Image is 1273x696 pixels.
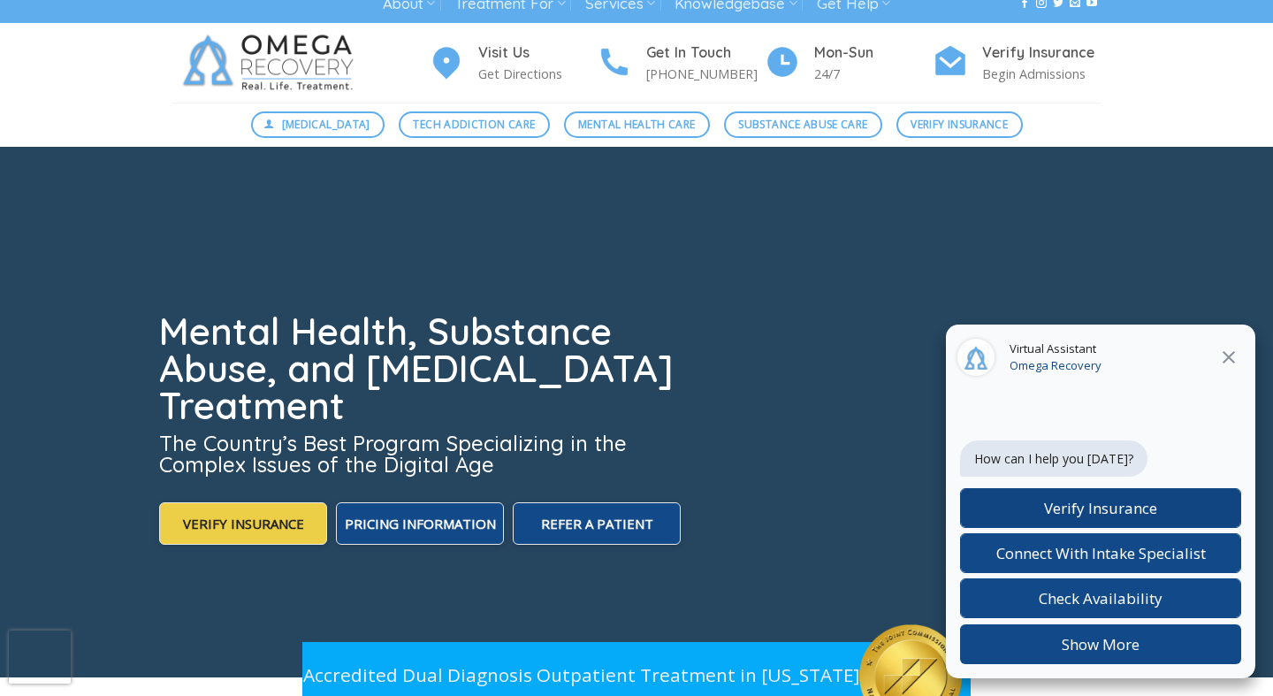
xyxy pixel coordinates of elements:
p: [PHONE_NUMBER] [646,64,765,84]
a: Substance Abuse Care [724,111,882,138]
iframe: reCAPTCHA [9,631,71,684]
span: [MEDICAL_DATA] [282,116,370,133]
h4: Get In Touch [646,42,765,65]
a: Mental Health Care [564,111,710,138]
p: Begin Admissions [982,64,1101,84]
a: Tech Addiction Care [399,111,550,138]
a: Verify Insurance Begin Admissions [933,42,1101,85]
a: Get In Touch [PHONE_NUMBER] [597,42,765,85]
a: Visit Us Get Directions [429,42,597,85]
p: Get Directions [478,64,597,84]
h1: Mental Health, Substance Abuse, and [MEDICAL_DATA] Treatment [159,313,684,424]
a: Verify Insurance [896,111,1023,138]
span: Tech Addiction Care [413,116,535,133]
span: Mental Health Care [578,116,695,133]
h3: The Country’s Best Program Specializing in the Complex Issues of the Digital Age [159,432,684,475]
a: [MEDICAL_DATA] [251,111,385,138]
h4: Verify Insurance [982,42,1101,65]
p: 24/7 [814,64,933,84]
h4: Mon-Sun [814,42,933,65]
h4: Visit Us [478,42,597,65]
p: Accredited Dual Diagnosis Outpatient Treatment in [US_STATE] [302,661,859,690]
span: Substance Abuse Care [738,116,867,133]
span: Verify Insurance [911,116,1008,133]
img: Omega Recovery [172,23,371,103]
